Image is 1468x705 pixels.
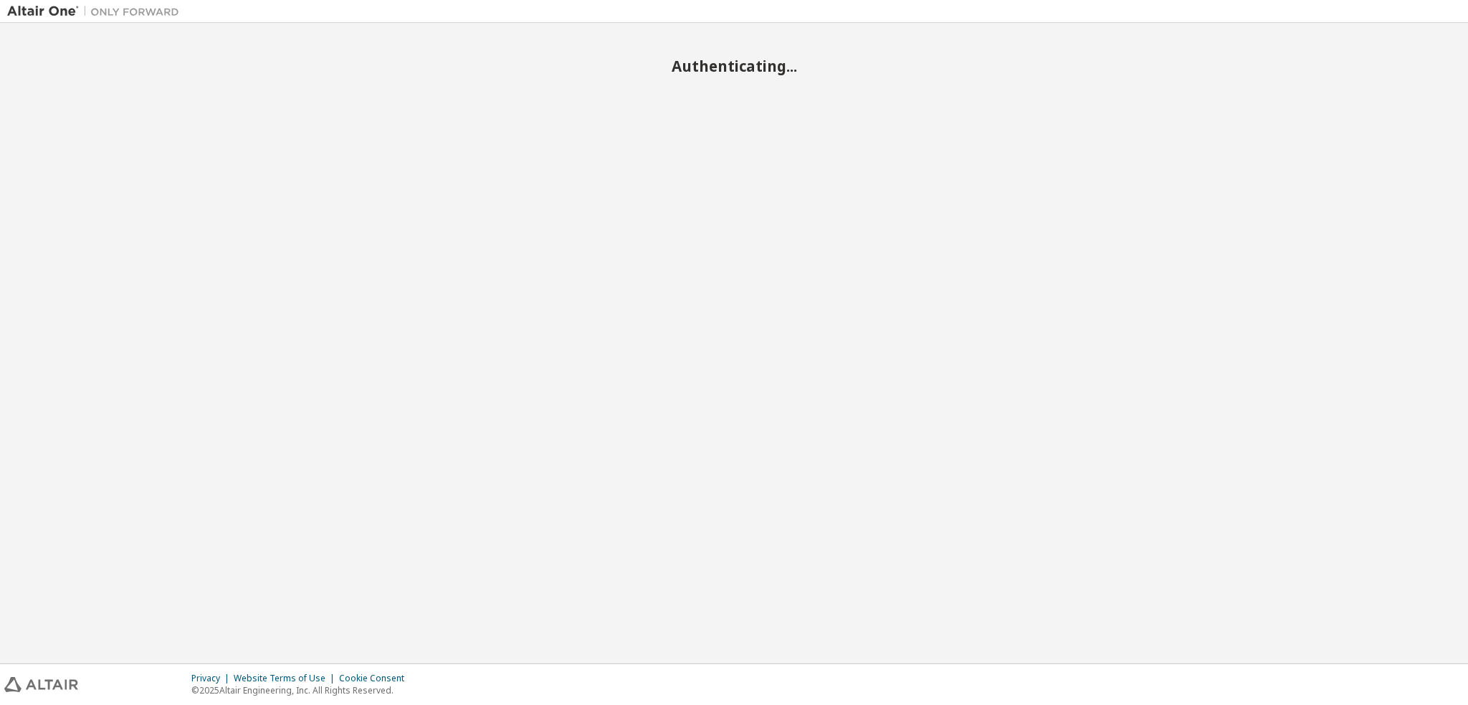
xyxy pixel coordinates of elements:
[191,673,234,684] div: Privacy
[7,4,186,19] img: Altair One
[4,677,78,692] img: altair_logo.svg
[191,684,413,696] p: © 2025 Altair Engineering, Inc. All Rights Reserved.
[234,673,339,684] div: Website Terms of Use
[339,673,413,684] div: Cookie Consent
[7,57,1461,75] h2: Authenticating...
